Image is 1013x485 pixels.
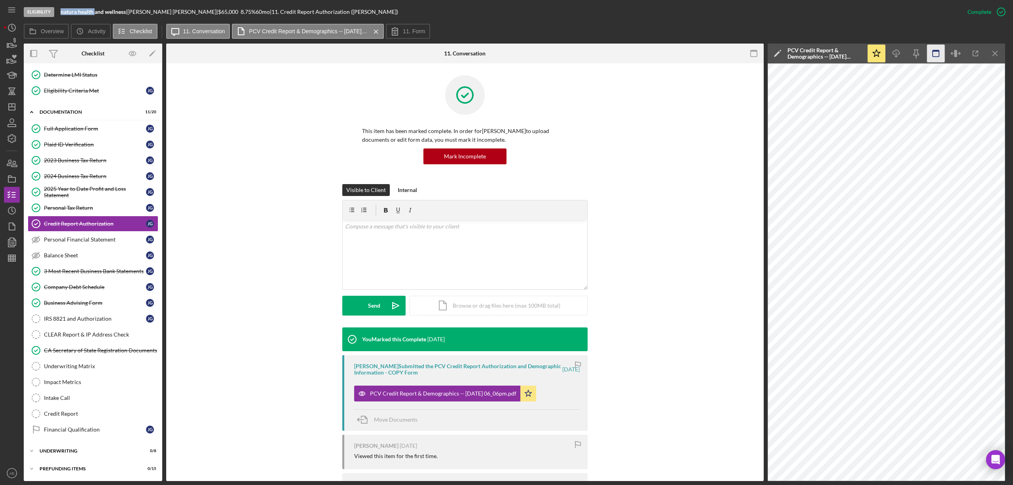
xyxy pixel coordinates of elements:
[28,327,158,342] a: CLEAR Report & IP Address Check
[28,168,158,184] a: 2024 Business Tax Returnjg
[241,9,256,15] div: 8.75 %
[44,284,146,290] div: Company Debt Schedule
[28,216,158,232] a: Credit Report Authorizationjg
[28,342,158,358] a: CA Secretary of State Registration Documents
[44,268,146,274] div: 3 Most Recent Business Bank Statements
[146,299,154,307] div: j g
[44,87,146,94] div: Eligibility Criteria Met
[256,9,270,15] div: 60 mo
[146,172,154,180] div: j g
[24,7,54,17] div: Eligibility
[88,28,105,34] label: Activity
[28,374,158,390] a: Impact Metrics
[40,466,137,471] div: Prefunding Items
[354,410,425,430] button: Move Documents
[444,50,486,57] div: 11. Conversation
[28,422,158,437] a: Financial Qualificationjg
[71,24,110,39] button: Activity
[368,296,380,316] div: Send
[9,471,15,475] text: AE
[44,347,158,354] div: CA Secretary of State Registration Documents
[249,28,368,34] label: PCV Credit Report & Demographics -- [DATE] 06_06pm.pdf
[342,184,390,196] button: Visible to Client
[218,8,238,15] span: $65,000
[28,121,158,137] a: Full Application Formjg
[967,4,991,20] div: Complete
[362,336,426,342] div: You Marked this Complete
[44,141,146,148] div: Plaid ID Verification
[370,390,516,397] div: PCV Credit Report & Demographics -- [DATE] 06_06pm.pdf
[28,200,158,216] a: Personal Tax Returnjg
[142,110,156,114] div: 11 / 20
[146,220,154,228] div: j g
[146,125,154,133] div: j g
[44,173,146,179] div: 2024 Business Tax Return
[146,267,154,275] div: j g
[44,426,146,433] div: Financial Qualification
[44,205,146,211] div: Personal Tax Return
[562,366,580,373] time: 2025-07-28 22:06
[40,110,137,114] div: Documentation
[44,363,158,369] div: Underwriting Matrix
[41,28,64,34] label: Overview
[787,47,863,60] div: PCV Credit Report & Demographics -- [DATE] 06_06pm.pdf
[44,126,146,132] div: Full Application Form
[44,221,146,227] div: Credit Report Authorization
[28,358,158,374] a: Underwriting Matrix
[346,184,386,196] div: Visible to Client
[146,283,154,291] div: j g
[142,449,156,453] div: 0 / 8
[28,263,158,279] a: 3 Most Recent Business Bank Statementsjg
[44,157,146,164] div: 2023 Business Tax Return
[146,236,154,243] div: j g
[342,296,406,316] button: Send
[354,453,438,459] div: Viewed this item for the first time.
[183,28,225,34] label: 11. Conversation
[44,236,146,243] div: Personal Financial Statement
[146,87,154,95] div: j g
[28,406,158,422] a: Credit Report
[400,443,417,449] time: 2025-07-28 22:04
[232,24,384,39] button: PCV Credit Report & Demographics -- [DATE] 06_06pm.pdf
[44,186,146,198] div: 2025 Year to Date Profit and Loss Statement
[394,184,421,196] button: Internal
[44,411,158,417] div: Credit Report
[44,300,146,306] div: Business Advising Form
[146,204,154,212] div: j g
[362,127,568,145] p: This item has been marked complete. In order for [PERSON_NAME] to upload documents or edit form d...
[44,316,146,322] div: IRS 8821 and Authorization
[28,137,158,152] a: Plaid ID Verificationjg
[28,247,158,263] a: Balance Sheetjg
[960,4,1009,20] button: Complete
[403,28,425,34] label: 11. Form
[61,8,126,15] b: natura health and wellness
[44,395,158,401] div: Intake Call
[146,251,154,259] div: j g
[142,466,156,471] div: 0 / 15
[113,24,157,39] button: Checklist
[166,24,230,39] button: 11. Conversation
[44,252,146,259] div: Balance Sheet
[28,83,158,99] a: Eligibility Criteria Metjg
[146,156,154,164] div: j g
[146,315,154,323] div: j g
[28,311,158,327] a: IRS 8821 and Authorizationjg
[127,9,218,15] div: [PERSON_NAME] [PERSON_NAME] |
[28,390,158,406] a: Intake Call
[61,9,127,15] div: |
[386,24,430,39] button: 11. Form
[354,363,561,376] div: [PERSON_NAME] Submitted the PCV Credit Report Authorization and Demographic Information - COPY Form
[374,416,417,423] span: Move Documents
[270,9,398,15] div: | 11. Credit Report Authorization ([PERSON_NAME])
[444,148,486,164] div: Mark Incomplete
[986,450,1005,469] div: Open Intercom Messenger
[398,184,417,196] div: Internal
[4,465,20,481] button: AE
[354,386,536,401] button: PCV Credit Report & Demographics -- [DATE] 06_06pm.pdf
[28,67,158,83] a: Determine LMI Status
[146,141,154,148] div: j g
[44,379,158,385] div: Impact Metrics
[28,152,158,168] a: 2023 Business Tax Returnjg
[427,336,445,342] time: 2025-07-30 19:48
[28,295,158,311] a: Business Advising Formjg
